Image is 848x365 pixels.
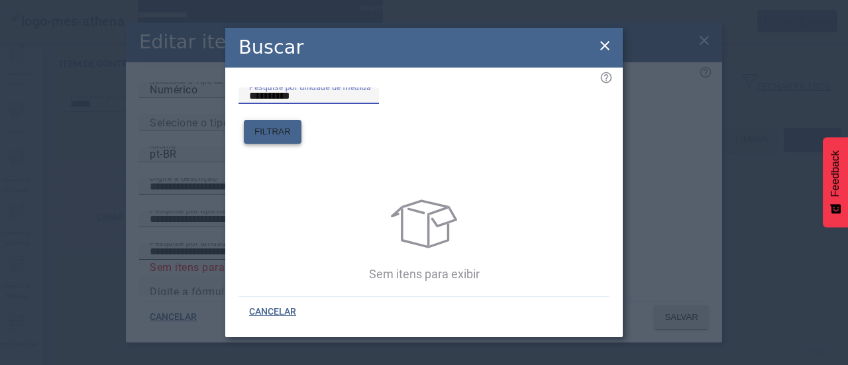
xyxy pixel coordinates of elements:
[238,33,303,62] h2: Buscar
[238,300,307,324] button: CANCELAR
[249,305,296,319] span: CANCELAR
[242,265,606,283] p: Sem itens para exibir
[254,125,291,138] span: FILTRAR
[823,137,848,227] button: Feedback - Mostrar pesquisa
[249,82,371,91] mat-label: Pesquise por unidade de medida
[244,120,301,144] button: FILTRAR
[829,150,841,197] span: Feedback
